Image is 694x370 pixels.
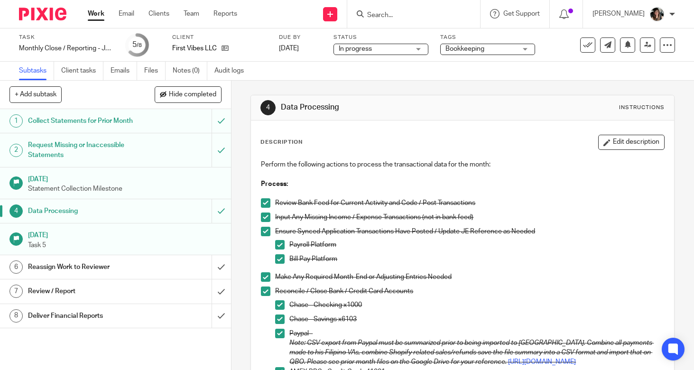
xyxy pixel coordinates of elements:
div: Instructions [619,104,665,111]
a: [URL][DOMAIN_NAME] [508,359,576,365]
label: Status [333,34,428,41]
button: Edit description [598,135,665,150]
p: Paypal - [289,329,664,338]
p: Bill Pay Platform [289,254,664,264]
a: Files [144,62,166,80]
button: Hide completed [155,86,222,102]
div: 8 [9,309,23,323]
img: Pixie [19,8,66,20]
small: /8 [137,43,142,48]
p: [PERSON_NAME] [592,9,645,18]
h1: Reassign Work to Reviewer [28,260,144,274]
a: Notes (0) [173,62,207,80]
p: Description [260,139,303,146]
p: Input Any Missing Income / Expense Transactions (not in bank feed) [275,213,664,222]
h1: Collect Statements for Prior Month [28,114,144,128]
label: Client [172,34,267,41]
span: Hide completed [169,91,216,99]
h1: [DATE] [28,228,222,240]
div: 1 [9,114,23,128]
label: Tags [440,34,535,41]
div: 5 [132,39,142,50]
div: 6 [9,260,23,274]
p: Make Any Required Month-End or Adjusting Entries Needed [275,272,664,282]
p: Review Bank Feed for Current Activity and Code / Post Transactions [275,198,664,208]
p: First Vibes LLC [172,44,217,53]
a: Client tasks [61,62,103,80]
label: Due by [279,34,322,41]
p: Statement Collection Milestone [28,184,222,194]
h1: Review / Report [28,284,144,298]
p: Payroll Platform [289,240,664,250]
h1: [DATE] [28,172,222,184]
span: Get Support [503,10,540,17]
div: Monthly Close / Reporting - June [19,44,114,53]
h1: Request Missing or Inaccessible Statements [28,138,144,162]
label: Task [19,34,114,41]
button: + Add subtask [9,86,62,102]
img: IMG_2906.JPEG [649,7,665,22]
span: Bookkeeping [445,46,484,52]
input: Search [366,11,452,20]
em: Note: CSV export from Paypal must be summarized prior to being imported to [GEOGRAPHIC_DATA]. Com... [289,340,654,366]
p: Chase - Savings x6103 [289,314,664,324]
a: Work [88,9,104,18]
p: Chase - Checking x1000 [289,300,664,310]
h1: Data Processing [28,204,144,218]
p: Reconcile / Close Bank / Credit Card Accounts [275,287,664,296]
p: Perform the following actions to process the transactional data for the month: [261,160,664,169]
p: Ensure Synced Application Transactions Have Posted / Update JE Reference as Needed [275,227,664,236]
h1: Deliver Financial Reports [28,309,144,323]
a: Clients [148,9,169,18]
a: Emails [111,62,137,80]
div: 7 [9,285,23,298]
div: 2 [9,144,23,157]
strong: Process: [261,181,288,187]
div: 4 [9,204,23,218]
a: Team [184,9,199,18]
p: Task 5 [28,240,222,250]
div: 4 [260,100,276,115]
a: Subtasks [19,62,54,80]
h1: Data Processing [281,102,483,112]
a: Audit logs [214,62,251,80]
span: In progress [339,46,372,52]
a: Email [119,9,134,18]
span: [DATE] [279,45,299,52]
a: Reports [213,9,237,18]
